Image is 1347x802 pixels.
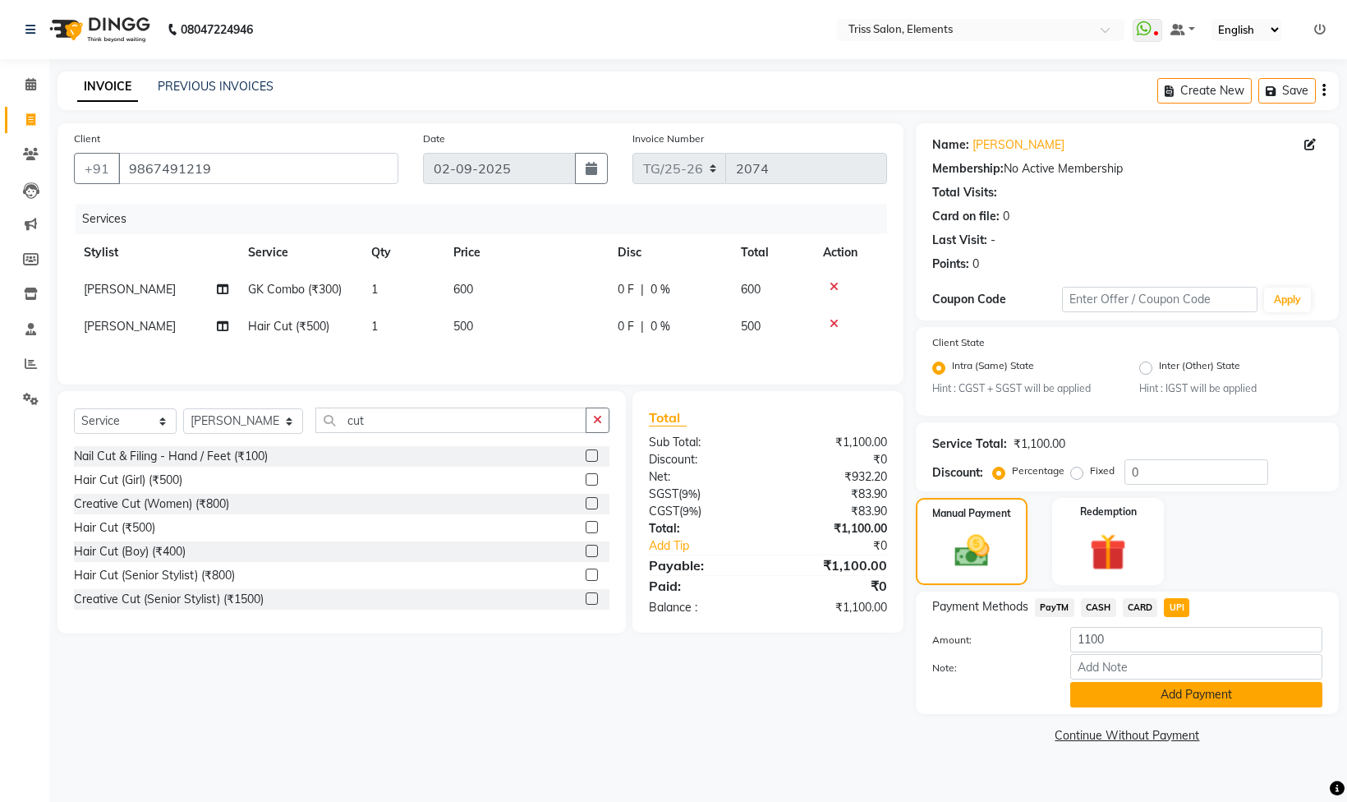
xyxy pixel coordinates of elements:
[932,506,1011,521] label: Manual Payment
[1164,598,1189,617] span: UPI
[637,520,768,537] div: Total:
[920,633,1058,648] label: Amount:
[1070,682,1322,708] button: Add Payment
[608,234,731,271] th: Disc
[74,448,268,465] div: Nail Cut & Filing - Hand / Feet (₹100)
[42,7,154,53] img: logo
[952,358,1034,378] label: Intra (Same) State
[932,160,1322,177] div: No Active Membership
[1159,358,1240,378] label: Inter (Other) State
[77,72,138,102] a: INVOICE
[932,256,969,273] div: Points:
[74,495,229,513] div: Creative Cut (Women) (₹800)
[74,543,186,560] div: Hair Cut (Boy) (₹400)
[768,576,899,596] div: ₹0
[813,234,887,271] th: Action
[637,555,768,575] div: Payable:
[741,282,761,297] span: 600
[932,436,1007,453] div: Service Total:
[932,184,997,201] div: Total Visits:
[972,136,1064,154] a: [PERSON_NAME]
[181,7,253,53] b: 08047224946
[932,160,1004,177] div: Membership:
[361,234,444,271] th: Qty
[637,503,768,520] div: ( )
[76,204,899,234] div: Services
[682,487,697,500] span: 9%
[1080,505,1137,519] label: Redemption
[768,434,899,451] div: ₹1,100.00
[74,472,182,489] div: Hair Cut (Girl) (₹500)
[1139,381,1322,396] small: Hint : IGST will be applied
[649,504,679,519] span: CGST
[649,486,678,501] span: SGST
[74,234,238,271] th: Stylist
[74,591,264,608] div: Creative Cut (Senior Stylist) (₹1500)
[932,208,1000,225] div: Card on file:
[768,468,899,486] div: ₹932.20
[1070,654,1322,680] input: Add Note
[1062,287,1257,312] input: Enter Offer / Coupon Code
[1078,529,1138,574] img: _gift.svg
[371,282,378,297] span: 1
[932,381,1115,396] small: Hint : CGST + SGST will be applied
[618,318,634,335] span: 0 F
[74,131,100,146] label: Client
[637,486,768,503] div: ( )
[651,281,670,298] span: 0 %
[641,281,644,298] span: |
[637,537,790,555] a: Add Tip
[1070,627,1322,652] input: Amount
[84,319,176,334] span: [PERSON_NAME]
[919,727,1336,744] a: Continue Without Payment
[637,576,768,596] div: Paid:
[651,318,670,335] span: 0 %
[1012,463,1064,478] label: Percentage
[768,520,899,537] div: ₹1,100.00
[932,291,1062,308] div: Coupon Code
[158,79,274,94] a: PREVIOUS INVOICES
[453,319,473,334] span: 500
[649,409,687,426] span: Total
[1157,78,1252,104] button: Create New
[371,319,378,334] span: 1
[768,486,899,503] div: ₹83.90
[768,451,899,468] div: ₹0
[683,505,698,518] span: 9%
[74,519,155,537] div: Hair Cut (₹500)
[1258,78,1316,104] button: Save
[248,282,342,297] span: GK Combo (₹300)
[1035,598,1074,617] span: PayTM
[731,234,813,271] th: Total
[1081,598,1116,617] span: CASH
[932,598,1028,615] span: Payment Methods
[1264,288,1311,312] button: Apply
[944,531,1000,571] img: _cash.svg
[637,434,768,451] div: Sub Total:
[741,319,761,334] span: 500
[248,319,329,334] span: Hair Cut (₹500)
[74,153,120,184] button: +91
[641,318,644,335] span: |
[972,256,979,273] div: 0
[1003,208,1009,225] div: 0
[118,153,398,184] input: Search by Name/Mobile/Email/Code
[423,131,445,146] label: Date
[768,503,899,520] div: ₹83.90
[932,464,983,482] div: Discount:
[632,131,704,146] label: Invoice Number
[932,136,969,154] div: Name:
[1090,463,1115,478] label: Fixed
[637,468,768,486] div: Net:
[768,555,899,575] div: ₹1,100.00
[238,234,361,271] th: Service
[790,537,899,555] div: ₹0
[84,282,176,297] span: [PERSON_NAME]
[637,599,768,616] div: Balance :
[453,282,473,297] span: 600
[1123,598,1158,617] span: CARD
[74,567,235,584] div: Hair Cut (Senior Stylist) (₹800)
[920,661,1058,675] label: Note:
[768,599,899,616] div: ₹1,100.00
[315,408,586,433] input: Search or Scan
